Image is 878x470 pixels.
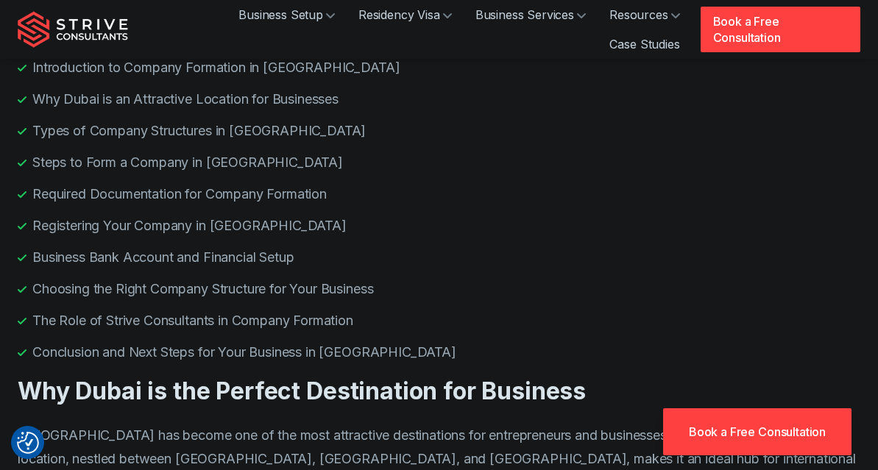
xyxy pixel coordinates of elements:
[18,247,860,267] li: Business Bank Account and Financial Setup
[663,408,852,455] a: Book a Free Consultation
[18,184,860,204] li: Required Documentation for Company Formation
[18,57,860,77] li: Introduction to Company Formation in [GEOGRAPHIC_DATA]
[17,432,39,454] img: Revisit consent button
[17,432,39,454] button: Consent Preferences
[18,377,860,406] h2: Why Dubai is the Perfect Destination for Business
[18,310,860,330] li: The Role of Strive Consultants in Company Formation
[701,7,860,52] a: Book a Free Consultation
[18,11,128,48] img: Strive Consultants
[18,121,860,140] li: Types of Company Structures in [GEOGRAPHIC_DATA]
[18,152,860,172] li: Steps to Form a Company in [GEOGRAPHIC_DATA]
[18,89,860,109] li: Why Dubai is an Attractive Location for Businesses
[598,29,691,59] a: Case Studies
[18,342,860,362] li: Conclusion and Next Steps for Your Business in [GEOGRAPHIC_DATA]
[18,279,860,299] li: Choosing the Right Company Structure for Your Business
[18,216,860,235] li: Registering Your Company in [GEOGRAPHIC_DATA]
